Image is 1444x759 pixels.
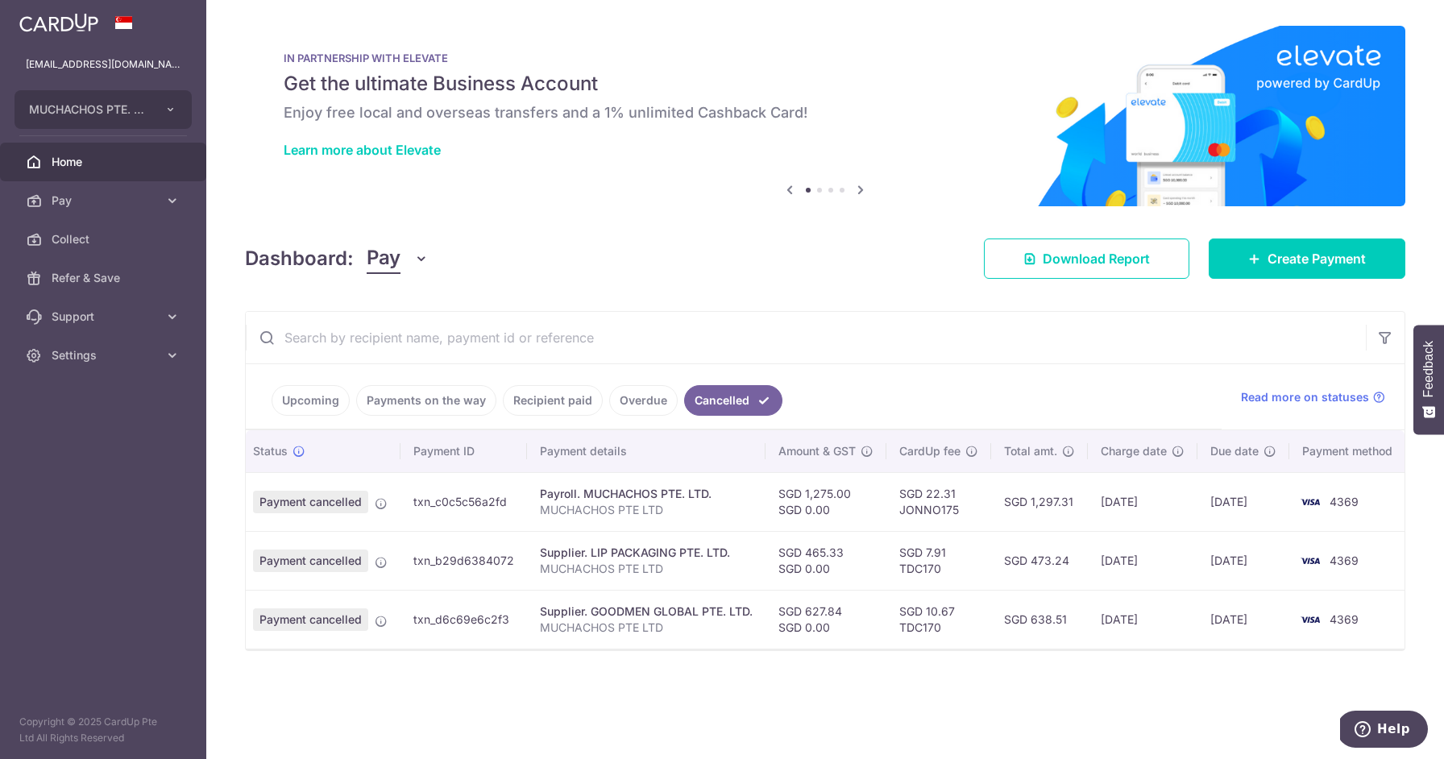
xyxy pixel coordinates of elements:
[356,385,496,416] a: Payments on the way
[1413,325,1444,434] button: Feedback - Show survey
[253,491,368,513] span: Payment cancelled
[540,620,753,636] p: MUCHACHOS PTE LTD
[766,531,886,590] td: SGD 465.33 SGD 0.00
[245,26,1405,206] img: Renovation banner
[253,443,288,459] span: Status
[284,103,1367,122] h6: Enjoy free local and overseas transfers and a 1% unlimited Cashback Card!
[1289,430,1412,472] th: Payment method
[540,545,753,561] div: Supplier. LIP PACKAGING PTE. LTD.
[1330,554,1359,567] span: 4369
[778,443,856,459] span: Amount & GST
[527,430,766,472] th: Payment details
[1101,443,1167,459] span: Charge date
[19,13,98,32] img: CardUp
[1088,531,1197,590] td: [DATE]
[284,52,1367,64] p: IN PARTNERSHIP WITH ELEVATE
[272,385,350,416] a: Upcoming
[1088,472,1197,531] td: [DATE]
[253,550,368,572] span: Payment cancelled
[15,90,192,129] button: MUCHACHOS PTE. LTD.
[367,243,429,274] button: Pay
[991,472,1088,531] td: SGD 1,297.31
[899,443,961,459] span: CardUp fee
[1330,612,1359,626] span: 4369
[29,102,148,118] span: MUCHACHOS PTE. LTD.
[991,590,1088,649] td: SGD 638.51
[400,472,527,531] td: txn_c0c5c56a2fd
[766,472,886,531] td: SGD 1,275.00 SGD 0.00
[1197,590,1289,649] td: [DATE]
[52,347,158,363] span: Settings
[246,312,1366,363] input: Search by recipient name, payment id or reference
[400,531,527,590] td: txn_b29d6384072
[886,472,991,531] td: SGD 22.31 JONNO175
[284,71,1367,97] h5: Get the ultimate Business Account
[367,243,400,274] span: Pay
[1088,590,1197,649] td: [DATE]
[1294,492,1326,512] img: Bank Card
[540,603,753,620] div: Supplier. GOODMEN GLOBAL PTE. LTD.
[1043,249,1150,268] span: Download Report
[1294,551,1326,570] img: Bank Card
[984,238,1189,279] a: Download Report
[1340,711,1428,751] iframe: Opens a widget where you can find more information
[1241,389,1385,405] a: Read more on statuses
[1294,610,1326,629] img: Bank Card
[1209,238,1405,279] a: Create Payment
[284,142,441,158] a: Learn more about Elevate
[245,244,354,273] h4: Dashboard:
[609,385,678,416] a: Overdue
[540,502,753,518] p: MUCHACHOS PTE LTD
[540,486,753,502] div: Payroll. MUCHACHOS PTE. LTD.
[886,531,991,590] td: SGD 7.91 TDC170
[1210,443,1259,459] span: Due date
[684,385,782,416] a: Cancelled
[991,531,1088,590] td: SGD 473.24
[52,231,158,247] span: Collect
[886,590,991,649] td: SGD 10.67 TDC170
[1268,249,1366,268] span: Create Payment
[253,608,368,631] span: Payment cancelled
[1004,443,1057,459] span: Total amt.
[1197,472,1289,531] td: [DATE]
[766,590,886,649] td: SGD 627.84 SGD 0.00
[540,561,753,577] p: MUCHACHOS PTE LTD
[1330,495,1359,508] span: 4369
[52,309,158,325] span: Support
[1421,341,1436,397] span: Feedback
[400,430,527,472] th: Payment ID
[52,154,158,170] span: Home
[52,193,158,209] span: Pay
[1197,531,1289,590] td: [DATE]
[1241,389,1369,405] span: Read more on statuses
[400,590,527,649] td: txn_d6c69e6c2f3
[503,385,603,416] a: Recipient paid
[52,270,158,286] span: Refer & Save
[26,56,180,73] p: [EMAIL_ADDRESS][DOMAIN_NAME]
